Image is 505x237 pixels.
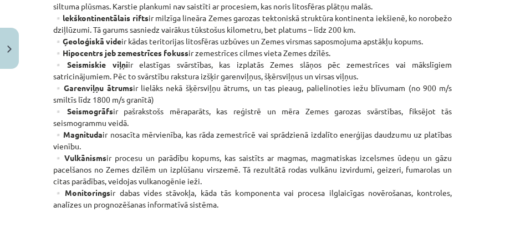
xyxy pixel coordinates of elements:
strong: ▫️Magnituda [53,129,103,139]
strong: ▫️ [53,83,64,93]
strong: ▫️Vulkānisms [53,153,106,163]
strong: Garenviļņu ātrums [64,83,132,93]
strong: ▫️lekškontinentālais rifts [53,13,149,23]
strong: ▫️Hipocentrs jeb zemestrīces fokuss [53,48,188,58]
strong: ▫️Ģeoloģiskā vide [53,36,121,46]
strong: ▫️Seismiskie viļņi [53,59,128,69]
strong: ▫️Seismogrāfs [53,106,113,116]
strong: ▫️Monitorings [53,188,110,198]
img: icon-close-lesson-0947bae3869378f0d4975bcd49f059093ad1ed9edebbc8119c70593378902aed.svg [7,46,12,53]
